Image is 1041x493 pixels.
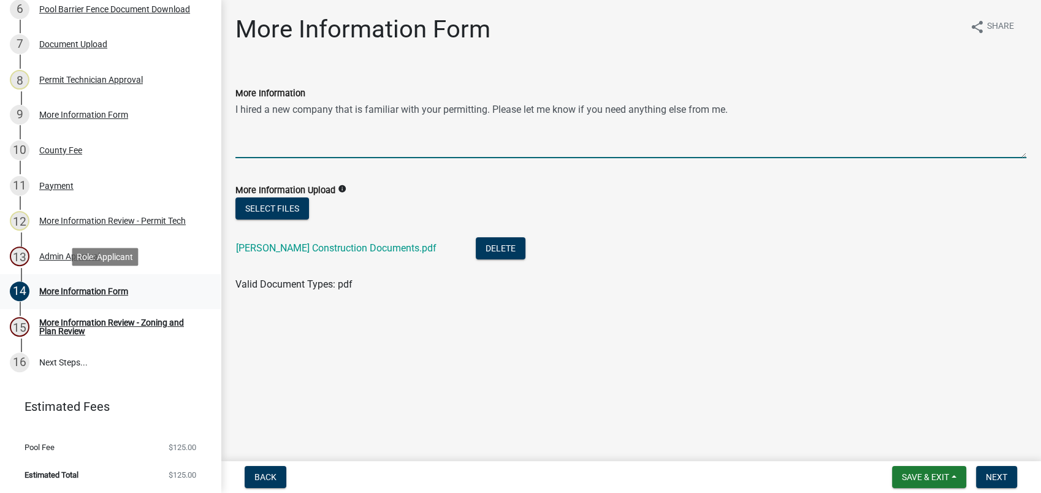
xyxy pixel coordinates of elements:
[10,246,29,266] div: 13
[476,243,525,255] wm-modal-confirm: Delete Document
[235,197,309,220] button: Select files
[254,472,276,482] span: Back
[39,40,107,48] div: Document Upload
[338,185,346,193] i: info
[39,252,100,261] div: Admin Approval
[235,90,305,98] label: More Information
[10,176,29,196] div: 11
[902,472,949,482] span: Save & Exit
[960,15,1024,39] button: shareShare
[39,318,201,335] div: More Information Review - Zoning and Plan Review
[10,211,29,231] div: 12
[169,471,196,479] span: $125.00
[10,105,29,124] div: 9
[976,466,1017,488] button: Next
[970,20,985,34] i: share
[39,75,143,84] div: Permit Technician Approval
[10,34,29,54] div: 7
[169,443,196,451] span: $125.00
[39,146,82,155] div: County Fee
[10,140,29,160] div: 10
[235,278,353,290] span: Valid Document Types: pdf
[25,471,78,479] span: Estimated Total
[39,287,128,296] div: More Information Form
[245,466,286,488] button: Back
[39,5,190,13] div: Pool Barrier Fence Document Download
[39,182,74,190] div: Payment
[10,70,29,90] div: 8
[10,281,29,301] div: 14
[10,394,201,419] a: Estimated Fees
[986,472,1007,482] span: Next
[476,237,525,259] button: Delete
[236,242,437,254] a: [PERSON_NAME] Construction Documents.pdf
[39,110,128,119] div: More Information Form
[235,186,335,195] label: More Information Upload
[72,248,138,266] div: Role: Applicant
[39,216,186,225] div: More Information Review - Permit Tech
[10,317,29,337] div: 15
[10,353,29,372] div: 16
[235,15,490,44] h1: More Information Form
[987,20,1014,34] span: Share
[25,443,55,451] span: Pool Fee
[892,466,966,488] button: Save & Exit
